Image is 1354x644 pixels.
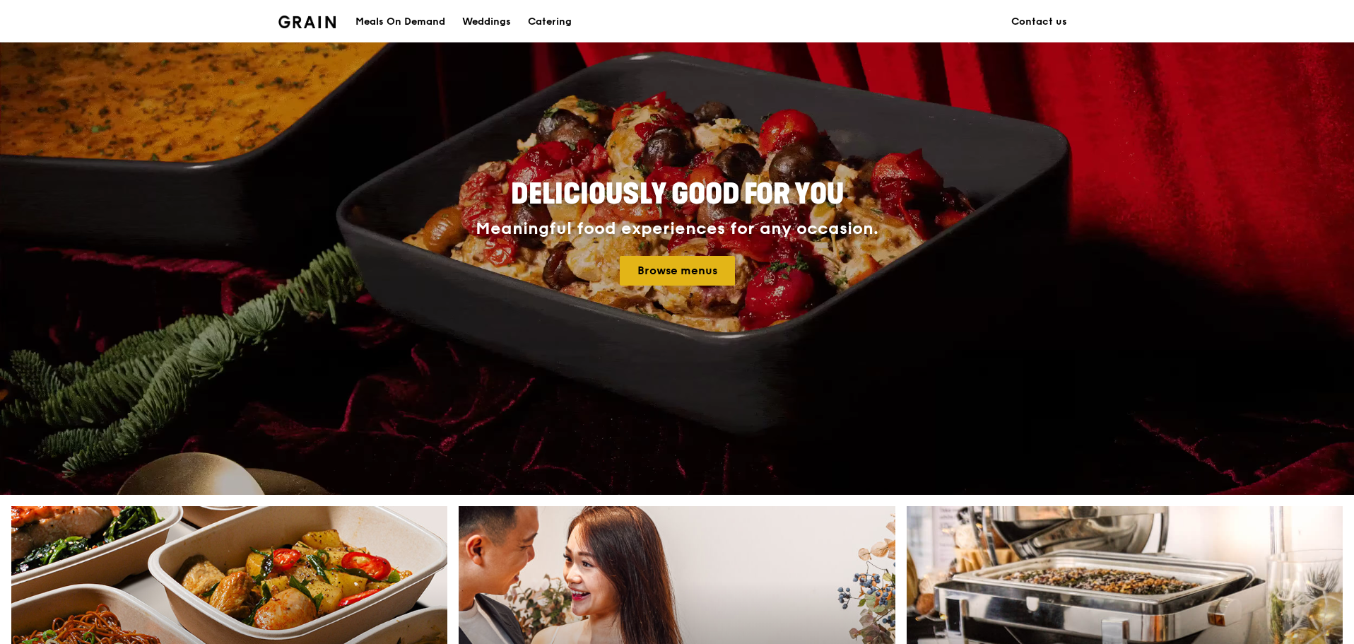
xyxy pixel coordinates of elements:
a: Contact us [1003,1,1076,43]
span: Deliciously good for you [511,177,844,211]
a: Weddings [454,1,519,43]
a: Catering [519,1,580,43]
div: Catering [528,1,572,43]
div: Meals On Demand [355,1,445,43]
img: Grain [278,16,336,28]
div: Weddings [462,1,511,43]
div: Meaningful food experiences for any occasion. [423,219,931,239]
a: Browse menus [620,256,735,286]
